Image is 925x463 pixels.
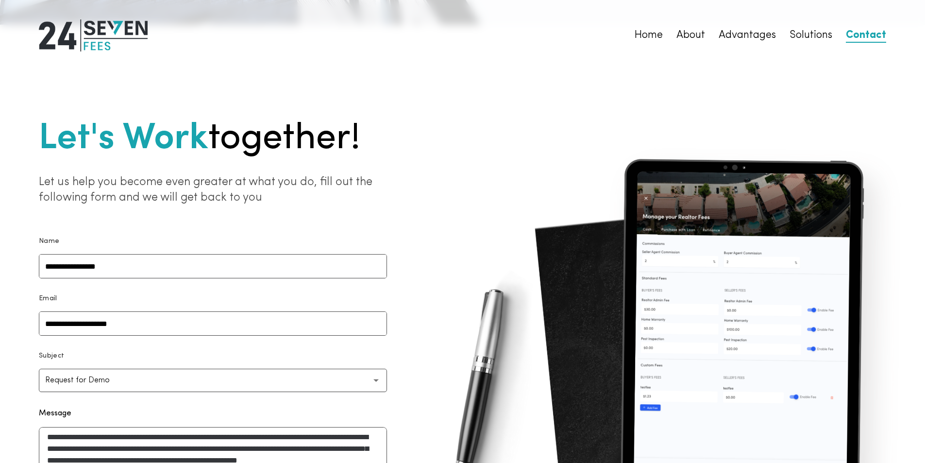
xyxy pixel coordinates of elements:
[634,29,663,42] a: Home
[39,369,387,392] button: Request for Demo
[39,312,387,335] input: Email
[39,174,387,206] p: Let us help you become even greater at what you do, fill out the following form and we will get b...
[39,237,59,246] p: Name
[39,408,71,419] label: Message
[39,351,64,361] p: Subject
[676,29,705,42] a: About
[790,29,832,42] a: Solutions
[39,19,148,51] img: 24|Seven Fees Logo
[39,121,208,157] b: Let's work
[846,29,886,42] a: Contact
[39,112,387,167] h2: together!
[39,255,387,278] input: Name
[39,294,57,304] p: Email
[719,29,776,42] a: Advantages
[45,375,125,386] p: Request for Demo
